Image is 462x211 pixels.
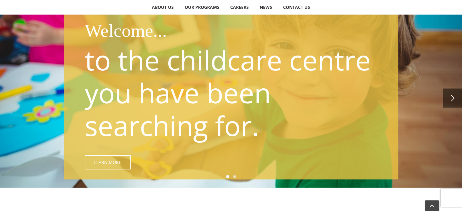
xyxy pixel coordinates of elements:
[185,5,219,9] span: OUR PROGRAMS
[85,18,394,43] h1: Welcome...
[260,5,272,9] span: NEWS
[283,5,310,9] span: CONTACT US
[180,1,225,13] a: OUR PROGRAMS
[147,1,179,13] a: ABOUT US
[226,175,229,178] a: 1
[85,155,131,169] a: Learn More
[255,1,278,13] a: NEWS
[278,1,316,13] a: CONTACT US
[225,1,254,13] a: CAREERS
[443,89,462,108] a: 
[230,5,249,9] span: CAREERS
[233,175,236,178] a: 2
[152,5,174,9] span: ABOUT US
[85,43,381,142] p: to the childcare centre you have been searching for.
[94,160,121,165] span: Learn More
